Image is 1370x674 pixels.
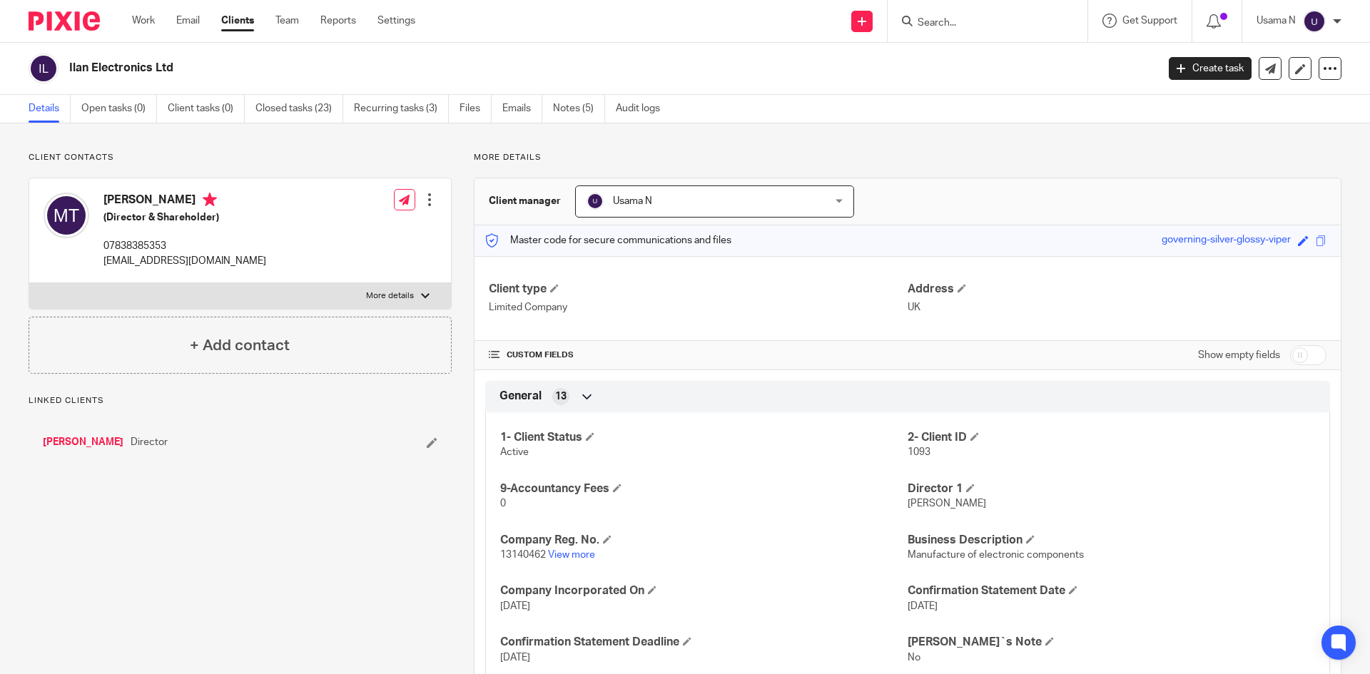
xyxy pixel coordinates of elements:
span: [DATE] [908,601,938,611]
a: Recurring tasks (3) [354,95,449,123]
h4: Client type [489,282,908,297]
h4: Business Description [908,533,1315,548]
input: Search [916,17,1045,30]
a: Clients [221,14,254,28]
a: Team [275,14,299,28]
img: svg%3E [587,193,604,210]
h4: 1- Client Status [500,430,908,445]
p: Usama N [1257,14,1296,28]
h4: [PERSON_NAME] [103,193,266,210]
p: UK [908,300,1326,315]
a: Details [29,95,71,123]
h4: 2- Client ID [908,430,1315,445]
span: Director [131,435,168,449]
span: Get Support [1122,16,1177,26]
h4: Confirmation Statement Deadline [500,635,908,650]
img: svg%3E [1303,10,1326,33]
a: Create task [1169,57,1252,80]
h4: Address [908,282,1326,297]
span: [DATE] [500,653,530,663]
span: Manufacture of electronic components [908,550,1084,560]
span: General [499,389,542,404]
span: 13140462 [500,550,546,560]
span: Active [500,447,529,457]
h3: Client manager [489,194,561,208]
a: Files [460,95,492,123]
p: More details [474,152,1341,163]
p: More details [366,290,414,302]
h2: Ilan Electronics Ltd [69,61,932,76]
a: Client tasks (0) [168,95,245,123]
h4: 9-Accountancy Fees [500,481,908,496]
i: Primary [203,193,217,207]
label: Show empty fields [1198,348,1280,362]
p: [EMAIL_ADDRESS][DOMAIN_NAME] [103,254,266,268]
a: Reports [320,14,356,28]
span: [DATE] [500,601,530,611]
a: Closed tasks (23) [255,95,343,123]
a: Open tasks (0) [81,95,157,123]
img: svg%3E [29,53,59,83]
a: Email [176,14,200,28]
span: No [908,653,920,663]
h4: Confirmation Statement Date [908,583,1315,598]
a: Settings [377,14,415,28]
a: View more [548,550,595,560]
img: Pixie [29,11,100,31]
a: Work [132,14,155,28]
a: Audit logs [616,95,671,123]
p: Master code for secure communications and files [485,233,731,247]
a: Notes (5) [553,95,605,123]
p: 07838385353 [103,239,266,253]
p: Client contacts [29,152,452,163]
p: Linked clients [29,395,452,407]
span: 0 [500,499,506,509]
span: 13 [555,389,567,404]
a: Emails [502,95,542,123]
h4: CUSTOM FIELDS [489,349,908,361]
h4: Director 1 [908,481,1315,496]
h4: Company Reg. No. [500,533,908,548]
img: svg%3E [44,193,89,238]
h4: [PERSON_NAME]`s Note [908,635,1315,650]
p: Limited Company [489,300,908,315]
span: 1093 [908,447,930,457]
div: governing-silver-glossy-viper [1162,233,1291,249]
h4: + Add contact [190,335,290,357]
span: Usama N [613,196,652,206]
a: [PERSON_NAME] [43,435,123,449]
h4: Company Incorporated On [500,583,908,598]
h5: (Director & Shareholder) [103,210,266,225]
span: [PERSON_NAME] [908,499,986,509]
